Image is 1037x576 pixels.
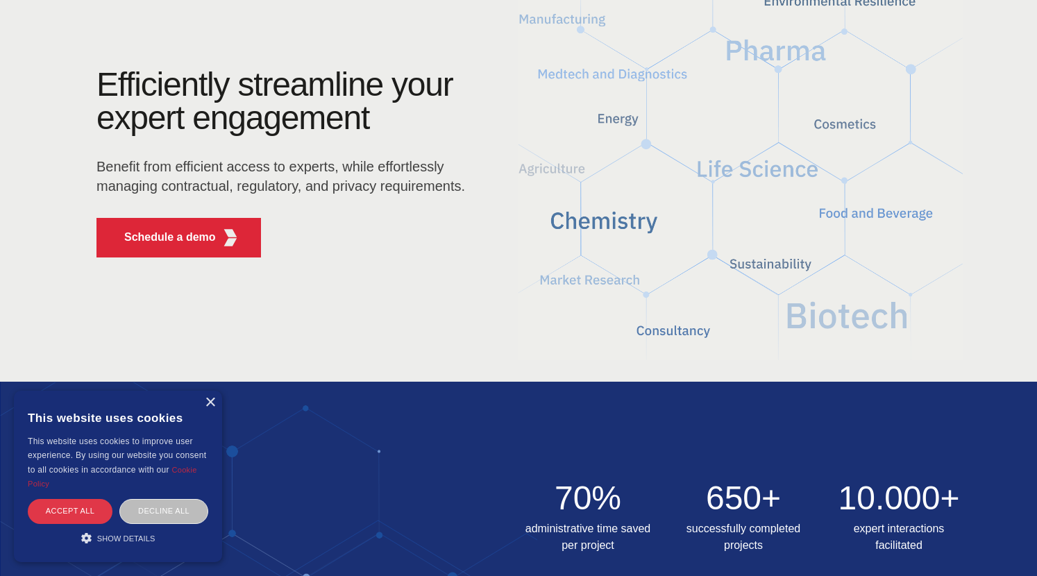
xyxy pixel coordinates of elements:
h3: expert interactions facilitated [829,520,968,554]
p: Benefit from efficient access to experts, while effortlessly managing contractual, regulatory, an... [96,157,474,196]
p: Schedule a demo [124,229,216,246]
div: Close [205,398,215,408]
div: Show details [28,531,208,545]
h2: 10.000+ [829,482,968,515]
img: KGG Fifth Element RED [222,229,239,246]
h2: 650+ [674,482,813,515]
h3: administrative time saved per project [518,520,657,554]
h2: 70% [518,482,657,515]
iframe: Chat Widget [968,509,1037,576]
button: Schedule a demoKGG Fifth Element RED [96,218,261,257]
div: This website uses cookies [28,401,208,434]
span: This website uses cookies to improve user experience. By using our website you consent to all coo... [28,437,206,475]
h3: successfully completed projects [674,520,813,554]
a: Cookie Policy [28,466,197,488]
span: Show details [97,534,155,543]
div: Decline all [119,499,208,523]
div: Accept all [28,499,112,523]
h1: Efficiently streamline your expert engagement [96,66,453,136]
